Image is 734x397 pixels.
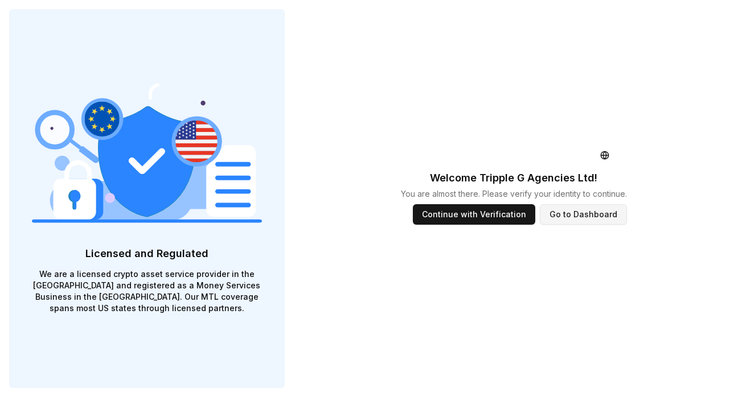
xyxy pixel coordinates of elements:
p: Welcome Tripple G Agencies Ltd ! [430,170,597,186]
p: We are a licensed crypto asset service provider in the [GEOGRAPHIC_DATA] and registered as a Mone... [32,268,262,314]
button: Continue with Verification [413,204,535,225]
p: Licensed and Regulated [32,246,262,262]
button: Go to Dashboard [540,204,627,225]
p: You are almost there. Please verify your identity to continue. [401,188,627,200]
